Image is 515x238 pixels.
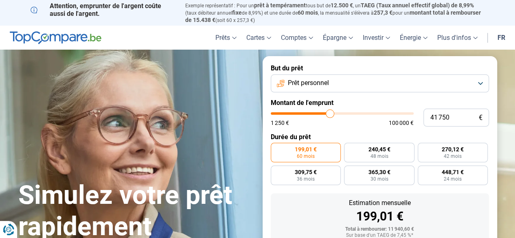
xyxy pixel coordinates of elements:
span: 270,12 € [442,146,464,152]
label: Durée du prêt [271,133,489,141]
span: 42 mois [444,154,462,159]
label: But du prêt [271,64,489,72]
a: Comptes [276,26,318,50]
span: montant total à rembourser de 15.438 € [185,9,481,23]
button: Prêt personnel [271,74,489,92]
span: 60 mois [298,9,318,16]
a: Plus d'infos [432,26,482,50]
span: Prêt personnel [288,79,329,87]
div: 199,01 € [277,210,482,223]
span: 257,3 € [374,9,392,16]
span: 448,71 € [442,169,464,175]
span: 36 mois [297,177,315,181]
span: 60 mois [297,154,315,159]
p: Attention, emprunter de l'argent coûte aussi de l'argent. [31,2,175,17]
span: 1 250 € [271,120,289,126]
a: Épargne [318,26,358,50]
span: 309,75 € [295,169,317,175]
a: Énergie [395,26,432,50]
p: Exemple représentatif : Pour un tous but de , un (taux débiteur annuel de 8,99%) et une durée de ... [185,2,485,24]
span: 48 mois [370,154,388,159]
span: 30 mois [370,177,388,181]
span: € [479,114,482,121]
a: Cartes [241,26,276,50]
span: 24 mois [444,177,462,181]
span: 199,01 € [295,146,317,152]
a: Investir [358,26,395,50]
a: Prêts [210,26,241,50]
img: TopCompare [10,31,101,44]
a: fr [493,26,510,50]
span: 12.500 € [331,2,353,9]
div: Estimation mensuelle [277,200,482,206]
div: Total à rembourser: 11 940,60 € [277,227,482,232]
span: 240,45 € [368,146,390,152]
span: 100 000 € [389,120,414,126]
span: 365,30 € [368,169,390,175]
label: Montant de l'emprunt [271,99,489,107]
span: fixe [232,9,242,16]
span: prêt à tempérament [254,2,306,9]
span: TAEG (Taux annuel effectif global) de 8,99% [361,2,474,9]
